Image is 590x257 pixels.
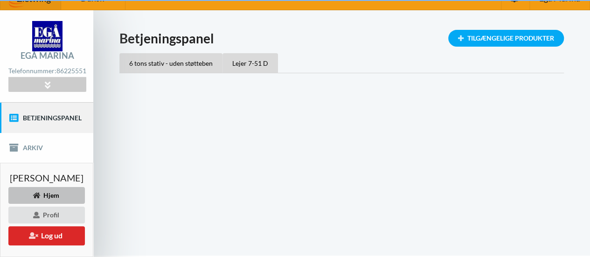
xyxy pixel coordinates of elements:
[119,30,564,47] h1: Betjeningspanel
[21,51,74,60] div: Egå Marina
[32,21,62,51] img: logo
[119,53,222,73] div: 6 tons stativ - uden støtteben
[448,30,564,47] div: Tilgængelige Produkter
[8,226,85,245] button: Log ud
[8,207,85,223] div: Profil
[10,173,83,182] span: [PERSON_NAME]
[8,65,86,77] div: Telefonnummer:
[8,187,85,204] div: Hjem
[222,53,278,73] div: Lejer 7-51 D
[56,67,86,75] strong: 86225551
